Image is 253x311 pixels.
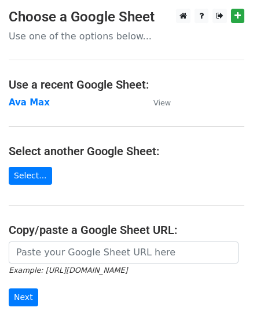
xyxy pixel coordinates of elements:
a: View [142,97,171,108]
h3: Choose a Google Sheet [9,9,244,25]
h4: Use a recent Google Sheet: [9,78,244,92]
input: Next [9,288,38,306]
small: Example: [URL][DOMAIN_NAME] [9,266,127,275]
p: Use one of the options below... [9,30,244,42]
small: View [153,98,171,107]
input: Paste your Google Sheet URL here [9,242,239,264]
h4: Select another Google Sheet: [9,144,244,158]
a: Select... [9,167,52,185]
h4: Copy/paste a Google Sheet URL: [9,223,244,237]
a: Ava Max [9,97,50,108]
iframe: Chat Widget [195,255,253,311]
